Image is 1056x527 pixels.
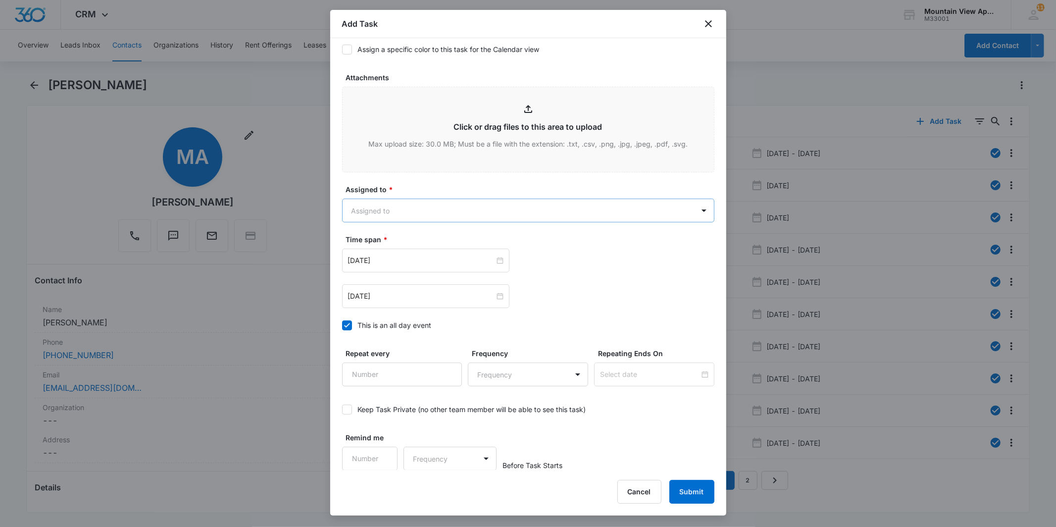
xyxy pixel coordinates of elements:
[600,369,700,380] input: Select date
[472,348,592,359] label: Frequency
[342,44,714,54] label: Assign a specific color to this task for the Calendar view
[346,234,718,245] label: Time span
[346,348,466,359] label: Repeat every
[346,184,718,195] label: Assigned to
[342,363,462,386] input: Number
[358,320,432,330] div: This is an all day event
[503,460,562,471] span: Before Task Starts
[342,18,378,30] h1: Add Task
[669,480,714,504] button: Submit
[348,291,495,302] input: May 16, 2023
[342,447,398,471] input: Number
[348,255,495,266] input: May 16, 2023
[358,404,586,415] div: Keep Task Private (no other team member will be able to see this task)
[703,18,714,30] button: close
[598,348,718,359] label: Repeating Ends On
[346,72,718,83] label: Attachments
[346,432,402,443] label: Remind me
[617,480,661,504] button: Cancel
